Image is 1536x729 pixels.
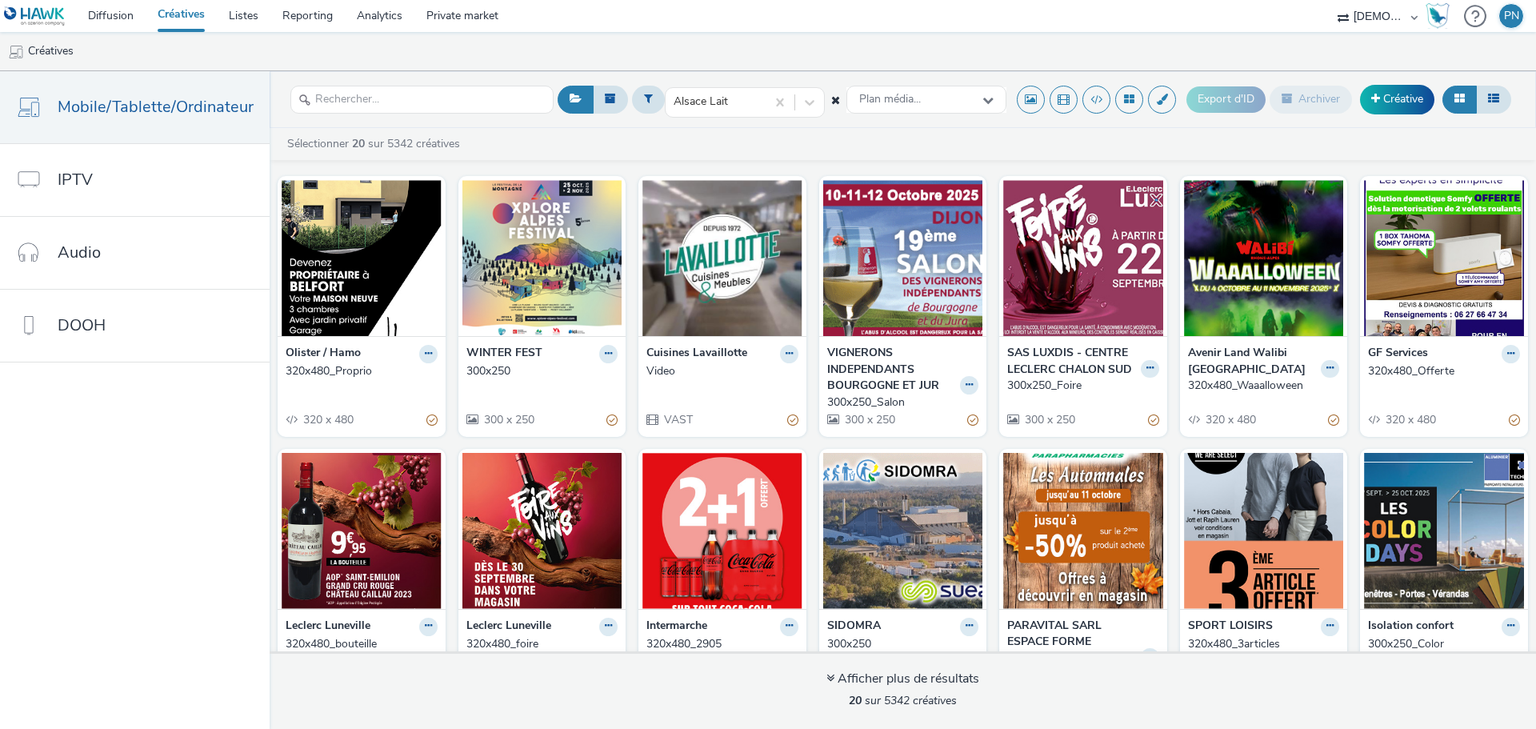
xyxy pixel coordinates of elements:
[1007,345,1137,378] strong: SAS LUXDIS - CENTRE LECLERC CHALON SUD
[1426,3,1450,29] img: Hawk Academy
[646,363,798,379] a: Video
[1184,453,1344,609] img: 320x480_3articles visual
[286,618,370,636] strong: Leclerc Luneville
[646,618,707,636] strong: Intermarche
[1148,412,1159,429] div: Partiellement valide
[1188,345,1318,378] strong: Avenir Land Walibi [GEOGRAPHIC_DATA]
[466,618,551,636] strong: Leclerc Luneville
[282,180,442,336] img: 320x480_Proprio visual
[642,180,802,336] img: Video visual
[1188,378,1340,394] a: 320x480_Waaalloween
[466,363,618,379] a: 300x250
[662,412,693,427] span: VAST
[642,453,802,609] img: 320x480_2905 visual
[1007,378,1153,394] div: 300x250_Foire
[646,636,798,652] a: 320x480_2905
[1442,86,1477,113] button: Grille
[1188,618,1273,636] strong: SPORT LOISIRS
[1364,453,1524,609] img: 300x250_Color visual
[8,44,24,60] img: mobile
[1360,85,1434,114] a: Créative
[1204,412,1256,427] span: 320 x 480
[967,412,978,429] div: Partiellement valide
[58,314,106,337] span: DOOH
[286,363,431,379] div: 320x480_Proprio
[466,636,612,652] div: 320x480_foire
[1184,180,1344,336] img: 320x480_Waaalloween visual
[646,636,792,652] div: 320x480_2905
[827,618,881,636] strong: SIDOMRA
[1504,4,1519,28] div: PN
[1003,180,1163,336] img: 300x250_Foire visual
[843,412,895,427] span: 300 x 250
[827,395,979,411] a: 300x250_Salon
[1368,345,1428,363] strong: GF Services
[1509,412,1520,429] div: Partiellement valide
[352,136,365,151] strong: 20
[466,363,612,379] div: 300x250
[787,412,798,429] div: Partiellement valide
[466,636,618,652] a: 320x480_foire
[606,412,618,429] div: Partiellement valide
[286,636,438,652] a: 320x480_bouteille
[1007,378,1159,394] a: 300x250_Foire
[823,180,983,336] img: 300x250_Salon visual
[462,180,622,336] img: 300x250 visual
[1328,412,1339,429] div: Partiellement valide
[282,453,442,609] img: 320x480_bouteille visual
[1188,636,1340,652] a: 320x480_3articles
[823,453,983,609] img: 300x250 visual
[58,168,93,191] span: IPTV
[1368,636,1514,652] div: 300x250_Color
[1364,180,1524,336] img: 320x480_Offerte visual
[1188,636,1334,652] div: 320x480_3articles
[1368,636,1520,652] a: 300x250_Color
[58,241,101,264] span: Audio
[1003,453,1163,609] img: 320x480_Automnales visual
[58,95,254,118] span: Mobile/Tablette/Ordinateur
[827,395,973,411] div: 300x250_Salon
[286,363,438,379] a: 320x480_Proprio
[827,636,979,652] a: 300x250
[1186,86,1266,112] button: Export d'ID
[849,693,957,708] span: sur 5342 créatives
[462,453,622,609] img: 320x480_foire visual
[646,363,792,379] div: Video
[286,636,431,652] div: 320x480_bouteille
[646,345,747,363] strong: Cuisines Lavaillotte
[4,6,66,26] img: undefined Logo
[482,412,534,427] span: 300 x 250
[1368,363,1520,379] a: 320x480_Offerte
[1188,378,1334,394] div: 320x480_Waaalloween
[1368,618,1454,636] strong: Isolation confort
[827,636,973,652] div: 300x250
[1368,363,1514,379] div: 320x480_Offerte
[1476,86,1511,113] button: Liste
[826,670,979,688] div: Afficher plus de résultats
[466,345,542,363] strong: WINTER FEST
[290,86,554,114] input: Rechercher...
[849,693,862,708] strong: 20
[1023,412,1075,427] span: 300 x 250
[827,345,957,394] strong: VIGNERONS INDEPENDANTS BOURGOGNE ET JUR
[1007,618,1137,667] strong: PARAVITAL SARL ESPACE FORME BEAUTE SANTE
[1270,86,1352,113] button: Archiver
[1426,3,1456,29] a: Hawk Academy
[302,412,354,427] span: 320 x 480
[286,136,466,151] a: Sélectionner sur 5342 créatives
[286,345,361,363] strong: Olister / Hamo
[1384,412,1436,427] span: 320 x 480
[859,93,921,106] span: Plan média...
[426,412,438,429] div: Partiellement valide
